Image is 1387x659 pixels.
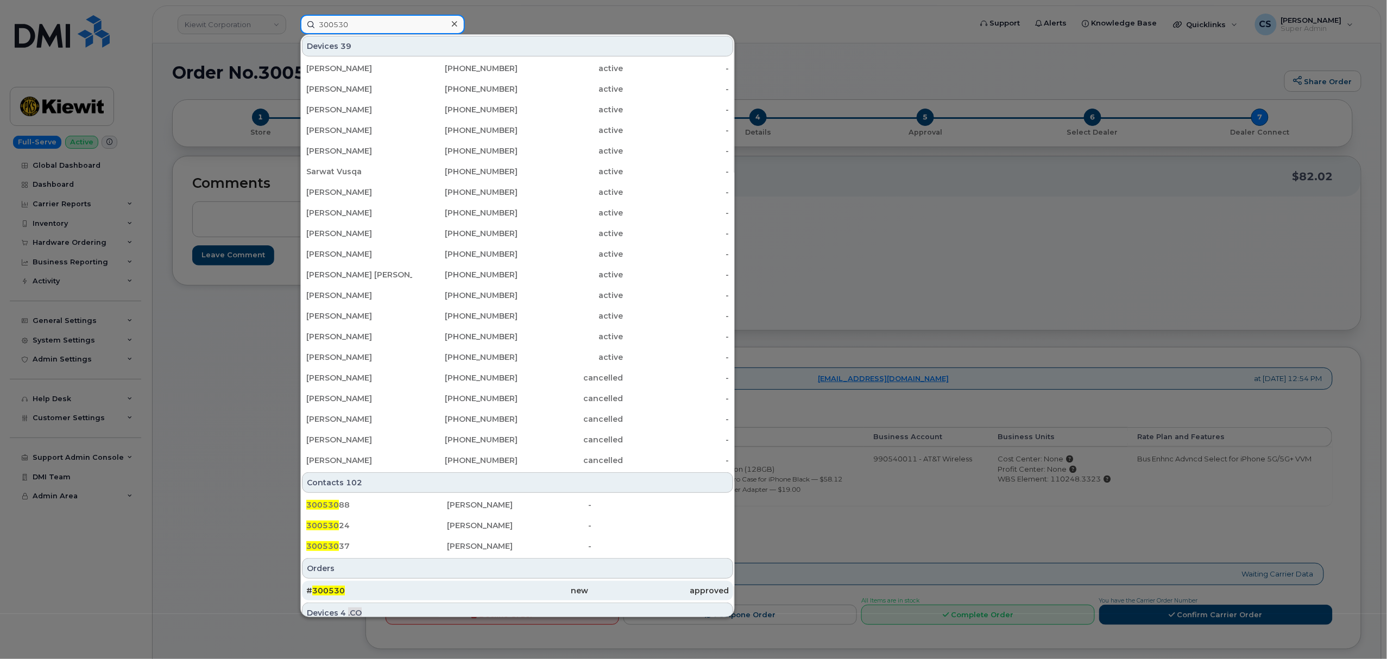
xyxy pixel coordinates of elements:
div: [PERSON_NAME] [306,125,412,136]
div: active [518,104,623,115]
div: - [623,311,729,321]
div: new [447,585,588,596]
a: [PERSON_NAME][PHONE_NUMBER]cancelled- [302,389,733,408]
div: active [518,166,623,177]
div: Devices [302,36,733,56]
div: active [518,331,623,342]
iframe: Messenger Launcher [1340,612,1379,651]
div: [PERSON_NAME] [306,455,412,466]
div: active [518,125,623,136]
span: 4 [341,607,346,618]
span: 39 [341,41,351,52]
div: [PERSON_NAME] [447,520,588,531]
div: [PERSON_NAME] [306,372,412,383]
div: [PHONE_NUMBER] [412,145,518,156]
div: [PERSON_NAME] [306,207,412,218]
a: 30053037[PERSON_NAME]- [302,536,733,556]
div: approved [588,585,729,596]
div: cancelled [518,455,623,466]
a: [PERSON_NAME][PHONE_NUMBER]active- [302,121,733,140]
div: active [518,63,623,74]
div: [PERSON_NAME] [306,331,412,342]
div: [PHONE_NUMBER] [412,311,518,321]
div: Contacts [302,472,733,493]
div: - [623,228,729,239]
div: [PHONE_NUMBER] [412,331,518,342]
div: [PERSON_NAME] [306,104,412,115]
div: - [623,414,729,424]
a: [PERSON_NAME][PHONE_NUMBER]active- [302,79,733,99]
div: - [623,331,729,342]
div: [PERSON_NAME] [447,541,588,552]
div: 88 [306,499,447,510]
div: [PERSON_NAME] [306,249,412,259]
div: - [623,63,729,74]
div: [PHONE_NUMBER] [412,434,518,445]
div: [PERSON_NAME] [306,63,412,74]
div: [PERSON_NAME] [306,311,412,321]
div: active [518,352,623,363]
div: [PHONE_NUMBER] [412,228,518,239]
div: [PHONE_NUMBER] [412,269,518,280]
div: cancelled [518,414,623,424]
div: - [623,372,729,383]
div: Devices [302,603,733,623]
div: - [623,434,729,445]
div: - [623,207,729,218]
div: - [623,145,729,156]
div: - [623,125,729,136]
div: [PERSON_NAME] [447,499,588,510]
div: [PERSON_NAME] [306,290,412,301]
div: - [623,269,729,280]
div: - [623,455,729,466]
a: [PERSON_NAME][PHONE_NUMBER]active- [302,59,733,78]
a: [PERSON_NAME] [PERSON_NAME][PHONE_NUMBER]active- [302,265,733,284]
span: 300530 [306,541,339,551]
a: [PERSON_NAME][PHONE_NUMBER]active- [302,141,733,161]
div: active [518,228,623,239]
a: [PERSON_NAME][PHONE_NUMBER]active- [302,203,733,223]
div: - [623,290,729,301]
a: [PERSON_NAME][PHONE_NUMBER]cancelled- [302,430,733,449]
div: [PHONE_NUMBER] [412,63,518,74]
div: [PERSON_NAME] [PERSON_NAME] [306,269,412,280]
div: [PERSON_NAME] [306,145,412,156]
div: [PHONE_NUMBER] [412,187,518,198]
span: 300530 [306,500,339,510]
div: - [623,352,729,363]
a: [PERSON_NAME][PHONE_NUMBER]active- [302,286,733,305]
div: active [518,269,623,280]
div: [PHONE_NUMBER] [412,455,518,466]
div: active [518,249,623,259]
div: 37 [306,541,447,552]
div: active [518,145,623,156]
a: [PERSON_NAME][PHONE_NUMBER]cancelled- [302,451,733,470]
a: [PERSON_NAME][PHONE_NUMBER]active- [302,224,733,243]
div: [PHONE_NUMBER] [412,207,518,218]
div: - [623,104,729,115]
div: [PERSON_NAME] [306,434,412,445]
a: 30053024[PERSON_NAME]- [302,516,733,535]
div: - [623,84,729,94]
a: [PERSON_NAME][PHONE_NUMBER]active- [302,306,733,326]
div: 24 [306,520,447,531]
div: cancelled [518,393,623,404]
div: [PHONE_NUMBER] [412,414,518,424]
a: Sarwat Vusqa[PHONE_NUMBER]active- [302,162,733,181]
div: [PERSON_NAME] [306,228,412,239]
a: [PERSON_NAME][PHONE_NUMBER]active- [302,182,733,202]
div: [PHONE_NUMBER] [412,372,518,383]
div: active [518,290,623,301]
a: #300530newapproved [302,581,733,600]
div: [PHONE_NUMBER] [412,352,518,363]
div: [PHONE_NUMBER] [412,125,518,136]
div: - [623,249,729,259]
div: cancelled [518,372,623,383]
span: 102 [346,477,362,488]
a: [PERSON_NAME][PHONE_NUMBER]active- [302,327,733,346]
div: [PERSON_NAME] [306,393,412,404]
span: 300530 [306,521,339,530]
a: [PERSON_NAME][PHONE_NUMBER]active- [302,100,733,119]
div: cancelled [518,434,623,445]
div: active [518,207,623,218]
